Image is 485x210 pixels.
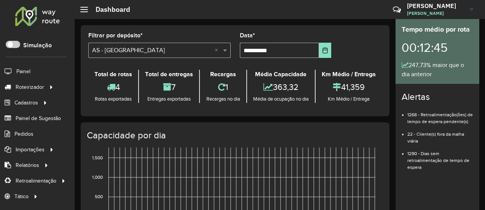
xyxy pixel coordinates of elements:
[88,31,143,40] label: Filtrar por depósito
[14,99,38,107] span: Cadastros
[95,194,103,199] text: 500
[407,2,464,10] h3: [PERSON_NAME]
[319,43,331,58] button: Choose Date
[202,79,244,95] div: 1
[249,70,313,79] div: Média Capacidade
[407,144,473,171] li: 1290 - Dias sem retroalimentação de tempo de espera
[141,70,197,79] div: Total de entregas
[16,67,30,75] span: Painel
[16,83,44,91] span: Roteirizador
[14,192,29,200] span: Tático
[16,161,39,169] span: Relatórios
[249,95,313,103] div: Média de ocupação no dia
[389,2,405,18] a: Contato Rápido
[141,79,197,95] div: 7
[317,70,380,79] div: Km Médio / Entrega
[16,114,61,122] span: Painel de Sugestão
[92,175,103,180] text: 1,000
[90,79,136,95] div: 4
[317,79,380,95] div: 41,359
[402,91,473,103] h4: Alertas
[92,155,103,160] text: 1,500
[88,5,130,14] h2: Dashboard
[202,70,244,79] div: Recargas
[402,24,473,35] div: Tempo médio por rota
[202,95,244,103] div: Recargas no dia
[16,146,45,154] span: Importações
[402,35,473,61] div: 00:12:45
[90,70,136,79] div: Total de rotas
[16,177,56,185] span: Retroalimentação
[407,125,473,144] li: 22 - Cliente(s) fora da malha viária
[14,130,34,138] span: Pedidos
[402,61,473,79] div: 247,73% maior que o dia anterior
[215,46,221,55] span: Clear all
[23,41,52,50] label: Simulação
[240,31,255,40] label: Data
[141,95,197,103] div: Entregas exportadas
[90,95,136,103] div: Rotas exportadas
[407,10,464,17] span: [PERSON_NAME]
[249,79,313,95] div: 363,32
[87,130,382,141] h4: Capacidade por dia
[317,95,380,103] div: Km Médio / Entrega
[407,106,473,125] li: 1268 - Retroalimentação(ões) de tempo de espera pendente(s)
